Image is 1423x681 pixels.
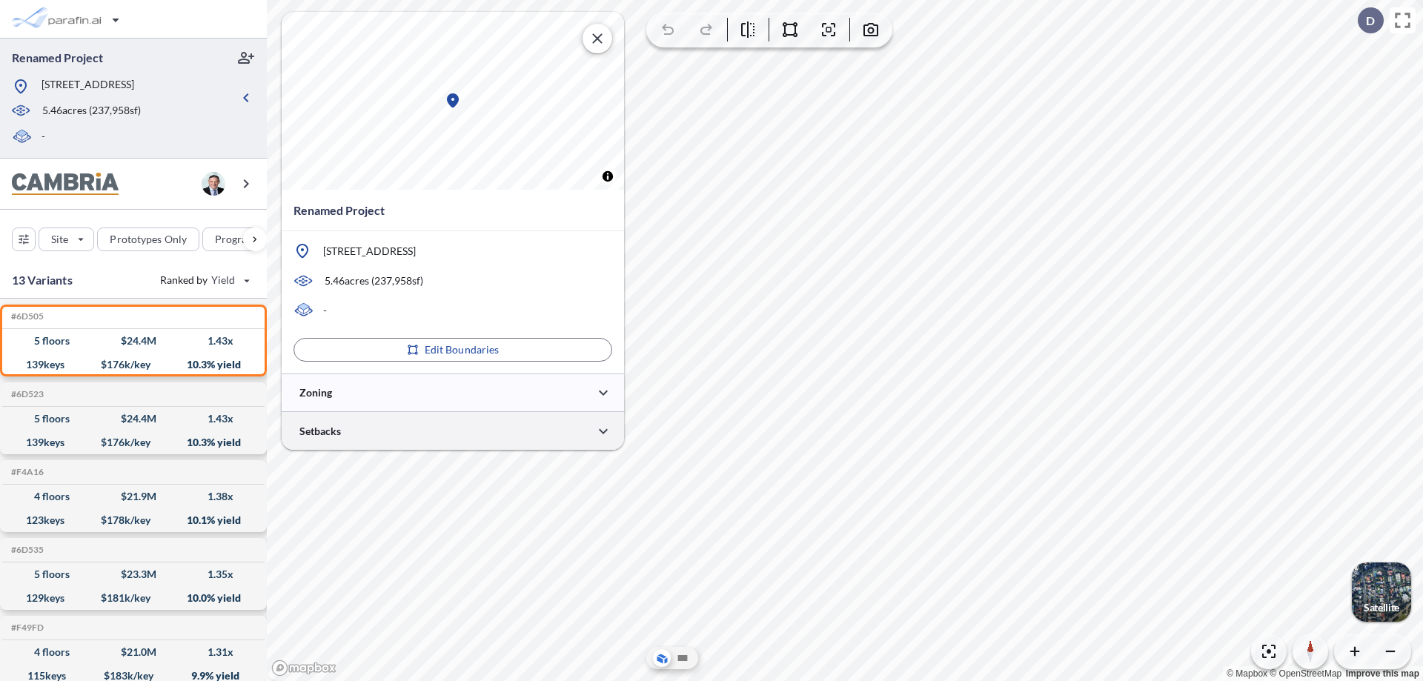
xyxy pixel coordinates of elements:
[8,467,44,477] h5: Click to copy the code
[8,545,44,555] h5: Click to copy the code
[1227,668,1267,679] a: Mapbox
[8,622,44,633] h5: Click to copy the code
[42,103,141,119] p: 5.46 acres ( 237,958 sf)
[1346,668,1419,679] a: Improve this map
[603,168,612,185] span: Toggle attribution
[1352,562,1411,622] img: Switcher Image
[293,338,612,362] button: Edit Boundaries
[1352,562,1411,622] button: Switcher ImageSatellite
[325,273,423,288] p: 5.46 acres ( 237,958 sf)
[271,660,336,677] a: Mapbox homepage
[51,232,68,247] p: Site
[215,232,256,247] p: Program
[299,385,332,400] p: Zoning
[1366,14,1375,27] p: D
[148,268,259,292] button: Ranked by Yield
[42,77,134,96] p: [STREET_ADDRESS]
[1364,602,1399,614] p: Satellite
[425,342,500,357] p: Edit Boundaries
[293,202,385,219] p: Renamed Project
[202,172,225,196] img: user logo
[8,389,44,399] h5: Click to copy the code
[674,649,691,667] button: Site Plan
[42,129,45,146] p: -
[599,167,617,185] button: Toggle attribution
[323,303,327,318] p: -
[323,244,416,259] p: [STREET_ADDRESS]
[12,271,73,289] p: 13 Variants
[1270,668,1341,679] a: OpenStreetMap
[653,649,671,667] button: Aerial View
[12,50,103,66] p: Renamed Project
[12,173,119,196] img: BrandImage
[444,92,462,110] div: Map marker
[110,232,187,247] p: Prototypes Only
[202,227,282,251] button: Program
[8,311,44,322] h5: Click to copy the code
[211,273,236,288] span: Yield
[97,227,199,251] button: Prototypes Only
[39,227,94,251] button: Site
[282,12,624,190] canvas: Map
